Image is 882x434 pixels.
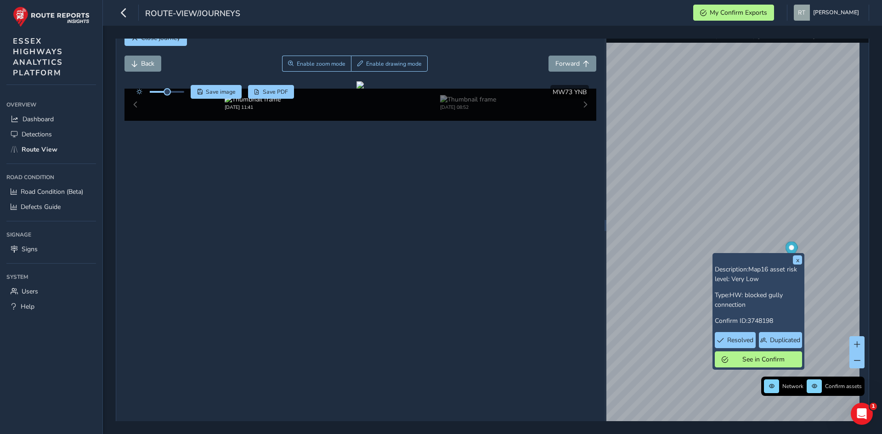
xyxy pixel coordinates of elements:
button: Draw [351,56,428,72]
span: Defects Guide [21,203,61,211]
a: Dashboard [6,112,96,127]
span: Forward [555,59,580,68]
span: Save PDF [263,88,288,96]
span: Users [22,287,38,296]
a: Road Condition (Beta) [6,184,96,199]
span: Detections [22,130,52,139]
div: [DATE] 11:41 [225,104,281,111]
div: Map marker [785,242,797,260]
a: Signs [6,242,96,257]
span: [PERSON_NAME] [813,5,859,21]
button: Forward [548,56,596,72]
button: My Confirm Exports [693,5,774,21]
iframe: Intercom live chat [851,403,873,425]
button: Duplicated [759,332,802,348]
button: PDF [248,85,294,99]
div: System [6,270,96,284]
a: Route View [6,142,96,157]
a: Help [6,299,96,314]
span: MW73 YNB [553,88,587,96]
span: Dashboard [23,115,54,124]
a: Users [6,284,96,299]
span: Route View [22,145,57,154]
span: Resolved [727,336,753,344]
span: ESSEX HIGHWAYS ANALYTICS PLATFORM [13,36,63,78]
span: Duplicated [770,336,800,344]
button: [PERSON_NAME] [794,5,862,21]
span: See in Confirm [731,355,795,364]
span: Network [782,383,803,390]
span: Enable zoom mode [297,60,345,68]
p: Description: [715,265,802,284]
img: Thumbnail frame [440,95,496,104]
span: route-view/journeys [145,8,240,21]
span: Confirm assets [825,383,862,390]
button: Resolved [715,332,756,348]
span: Signs [22,245,38,254]
div: [DATE] 08:52 [440,104,496,111]
span: 3748198 [747,316,773,325]
button: Save [191,85,242,99]
button: Back [124,56,161,72]
span: HW: blocked gully connection [715,291,783,309]
span: Enable drawing mode [366,60,422,68]
div: Overview [6,98,96,112]
img: diamond-layout [794,5,810,21]
span: Map16 asset risk level: Very Low [715,265,797,283]
span: Help [21,302,34,311]
img: rr logo [13,6,90,27]
div: Road Condition [6,170,96,184]
span: 1 [870,403,877,410]
a: Detections [6,127,96,142]
p: Confirm ID: [715,316,802,326]
a: Defects Guide [6,199,96,214]
span: Road Condition (Beta) [21,187,83,196]
span: Back [141,59,154,68]
span: My Confirm Exports [710,8,767,17]
span: Save image [206,88,236,96]
button: Zoom [282,56,351,72]
img: Thumbnail frame [225,95,281,104]
button: x [793,255,802,265]
div: Signage [6,228,96,242]
button: See in Confirm [715,351,802,367]
p: Type: [715,290,802,310]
